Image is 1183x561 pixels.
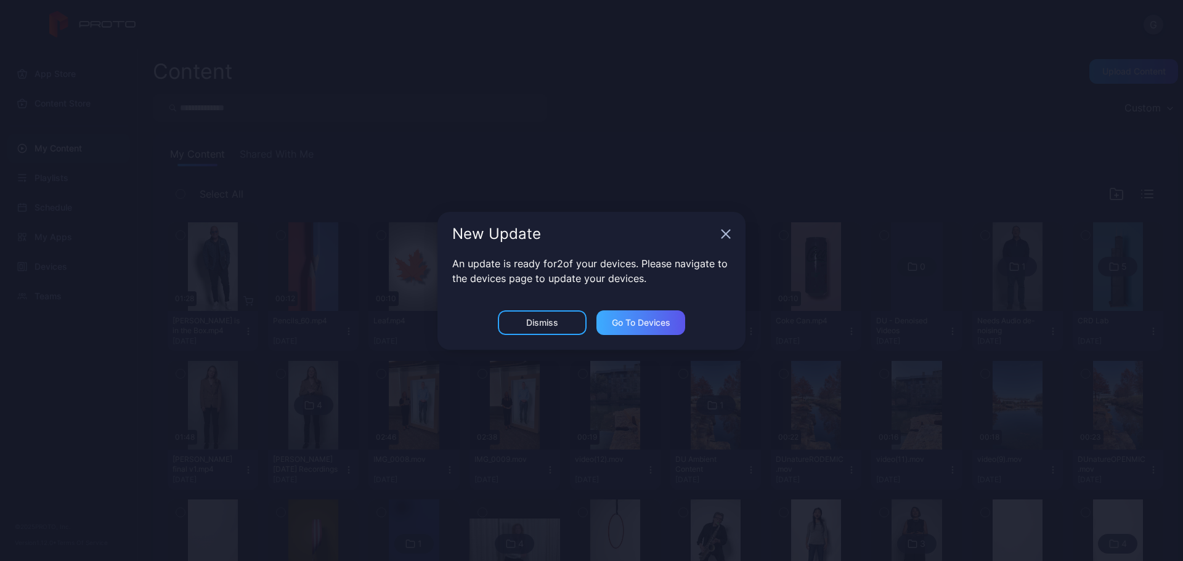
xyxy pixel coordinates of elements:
button: Go to devices [596,310,685,335]
p: An update is ready for 2 of your devices. Please navigate to the devices page to update your devi... [452,256,731,286]
div: New Update [452,227,716,241]
div: Go to devices [612,318,670,328]
button: Dismiss [498,310,587,335]
div: Dismiss [526,318,558,328]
